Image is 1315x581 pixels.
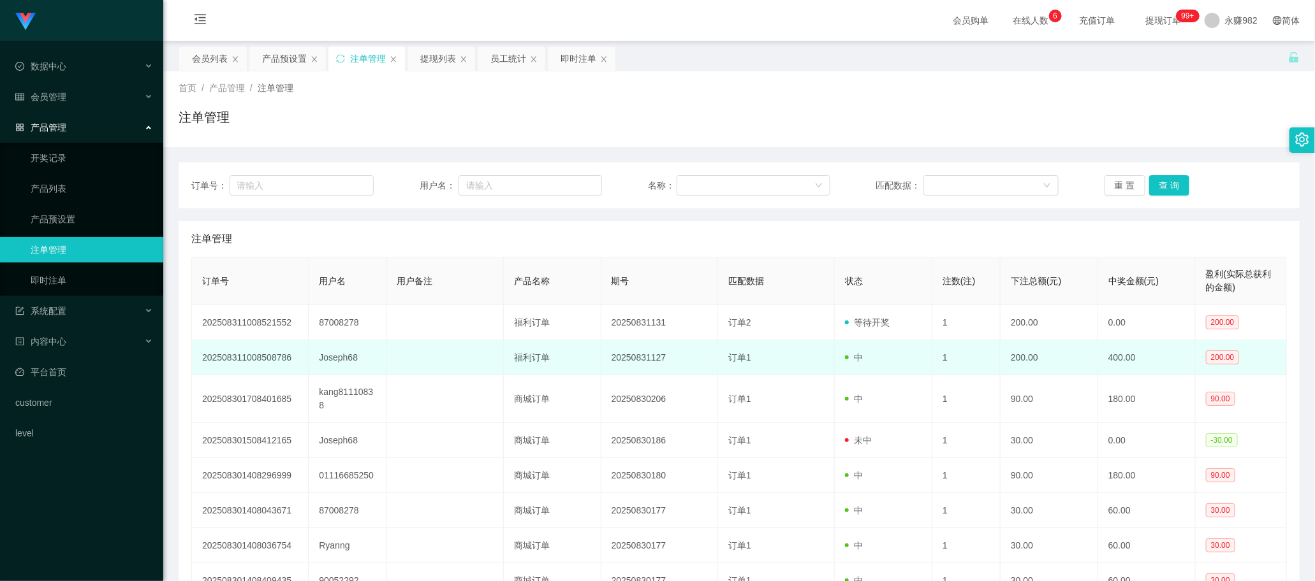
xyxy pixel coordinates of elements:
[504,305,601,340] td: 福利订单
[845,435,872,445] span: 未中
[1098,528,1196,563] td: 60.00
[932,493,1001,528] td: 1
[15,390,153,415] a: customer
[179,83,196,93] span: 首页
[1001,528,1098,563] td: 30.00
[943,276,975,286] span: 注数(注)
[601,458,718,493] td: 20250830180
[932,528,1001,563] td: 1
[309,528,386,563] td: Ryanng
[179,1,222,41] i: 图标: menu-fold
[1049,10,1062,22] sup: 6
[1098,375,1196,423] td: 180.00
[601,493,718,528] td: 20250830177
[420,179,459,192] span: 用户名：
[530,55,538,63] i: 图标: close
[504,458,601,493] td: 商城订单
[1043,182,1051,190] i: 图标: down
[1206,433,1238,447] span: -30.00
[1206,392,1235,406] span: 90.00
[309,493,386,528] td: 87008278
[504,493,601,528] td: 商城订单
[192,340,309,375] td: 202508311008508786
[31,268,153,293] a: 即时注单
[1288,52,1300,63] i: 图标: unlock
[31,237,153,262] a: 注单管理
[15,61,66,71] span: 数据中心
[1098,423,1196,458] td: 0.00
[728,276,764,286] span: 匹配数据
[845,540,863,550] span: 中
[15,62,24,71] i: 图标: check-circle-o
[1001,493,1098,528] td: 30.00
[490,47,526,71] div: 员工统计
[262,47,307,71] div: 产品预设置
[15,306,24,315] i: 图标: form
[192,375,309,423] td: 202508301708401685
[728,505,751,515] span: 订单1
[390,55,397,63] i: 图标: close
[1098,305,1196,340] td: 0.00
[15,92,66,102] span: 会员管理
[1105,175,1145,196] button: 重 置
[31,145,153,171] a: 开奖记录
[1206,503,1235,517] span: 30.00
[845,470,863,480] span: 中
[728,317,751,327] span: 订单2
[561,47,596,71] div: 即时注单
[1053,10,1057,22] p: 6
[309,340,386,375] td: Joseph68
[15,123,24,132] i: 图标: appstore-o
[31,206,153,232] a: 产品预设置
[192,305,309,340] td: 202508311008521552
[459,175,602,196] input: 请输入
[15,92,24,101] i: 图标: table
[728,435,751,445] span: 订单1
[15,13,36,31] img: logo.9652507e.png
[601,375,718,423] td: 20250830206
[311,55,318,63] i: 图标: close
[15,122,66,133] span: 产品管理
[202,276,229,286] span: 订单号
[1098,340,1196,375] td: 400.00
[728,540,751,550] span: 订单1
[15,336,66,347] span: 内容中心
[258,83,293,93] span: 注单管理
[728,470,751,480] span: 订单1
[192,528,309,563] td: 202508301408036754
[1098,458,1196,493] td: 180.00
[31,176,153,201] a: 产品列表
[1073,16,1122,25] span: 充值订单
[1098,493,1196,528] td: 60.00
[601,528,718,563] td: 20250830177
[728,352,751,362] span: 订单1
[397,276,433,286] span: 用户备注
[192,458,309,493] td: 202508301408296999
[728,394,751,404] span: 订单1
[15,359,153,385] a: 图标: dashboard平台首页
[1001,305,1098,340] td: 200.00
[932,375,1001,423] td: 1
[876,179,923,192] span: 匹配数据：
[1011,276,1061,286] span: 下注总额(元)
[845,317,890,327] span: 等待开奖
[1176,10,1199,22] sup: 236
[1206,350,1240,364] span: 200.00
[250,83,253,93] span: /
[191,179,230,192] span: 订单号：
[932,305,1001,340] td: 1
[15,337,24,346] i: 图标: profile
[932,423,1001,458] td: 1
[845,505,863,515] span: 中
[601,423,718,458] td: 20250830186
[209,83,245,93] span: 产品管理
[1206,269,1272,292] span: 盈利(实际总获利的金额)
[231,55,239,63] i: 图标: close
[319,276,346,286] span: 用户名
[601,305,718,340] td: 20250831131
[504,375,601,423] td: 商城订单
[1149,175,1190,196] button: 查 询
[202,83,204,93] span: /
[191,231,232,247] span: 注单管理
[504,340,601,375] td: 福利订单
